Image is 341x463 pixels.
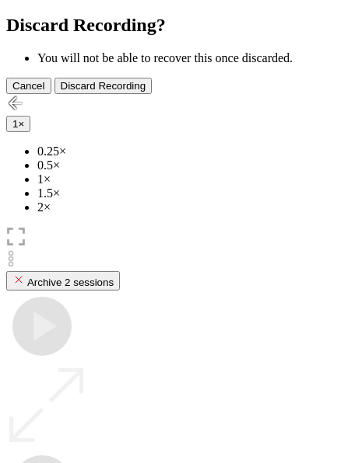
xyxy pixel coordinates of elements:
[12,273,114,288] div: Archive 2 sessions
[37,172,335,186] li: 1×
[12,118,18,130] span: 1
[6,78,51,94] button: Cancel
[6,116,30,132] button: 1×
[6,15,335,36] h2: Discard Recording?
[37,144,335,158] li: 0.25×
[37,200,335,214] li: 2×
[37,51,335,65] li: You will not be able to recover this once discarded.
[54,78,153,94] button: Discard Recording
[37,186,335,200] li: 1.5×
[37,158,335,172] li: 0.5×
[6,271,120,291] button: Archive 2 sessions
